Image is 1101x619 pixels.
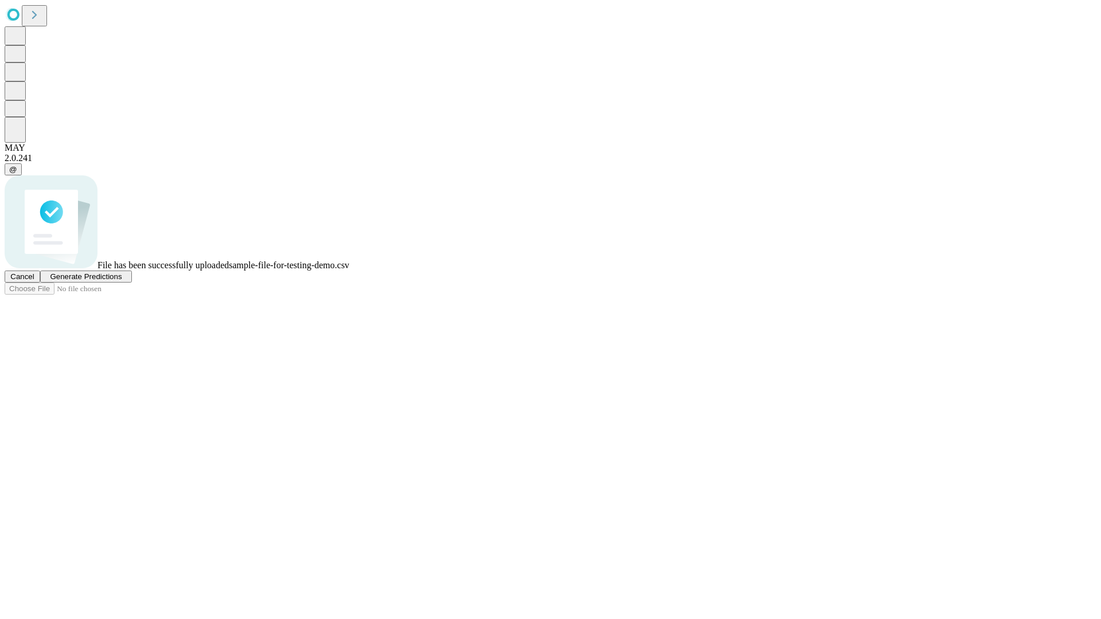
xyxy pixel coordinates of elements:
span: File has been successfully uploaded [97,260,229,270]
span: sample-file-for-testing-demo.csv [229,260,349,270]
div: 2.0.241 [5,153,1096,163]
button: Generate Predictions [40,271,132,283]
span: @ [9,165,17,174]
button: Cancel [5,271,40,283]
button: @ [5,163,22,175]
span: Generate Predictions [50,272,122,281]
span: Cancel [10,272,34,281]
div: MAY [5,143,1096,153]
